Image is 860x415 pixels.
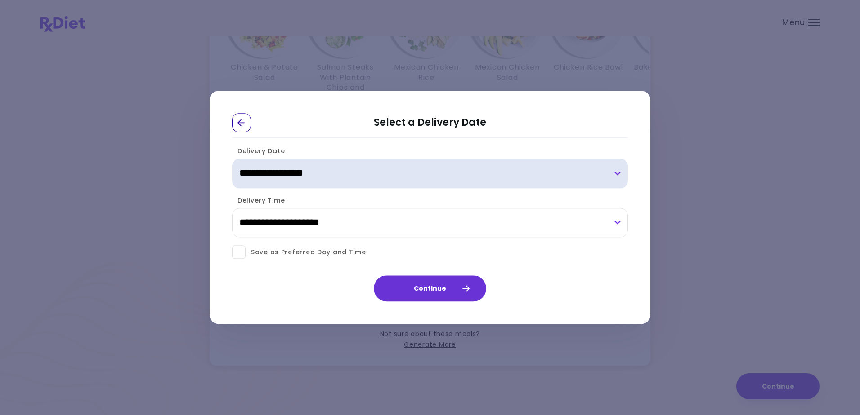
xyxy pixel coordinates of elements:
label: Delivery Time [232,196,285,205]
div: Go Back [232,113,251,132]
label: Delivery Date [232,146,285,155]
h2: Select a Delivery Date [232,113,628,138]
button: Continue [374,276,486,302]
span: Save as Preferred Day and Time [246,247,366,258]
